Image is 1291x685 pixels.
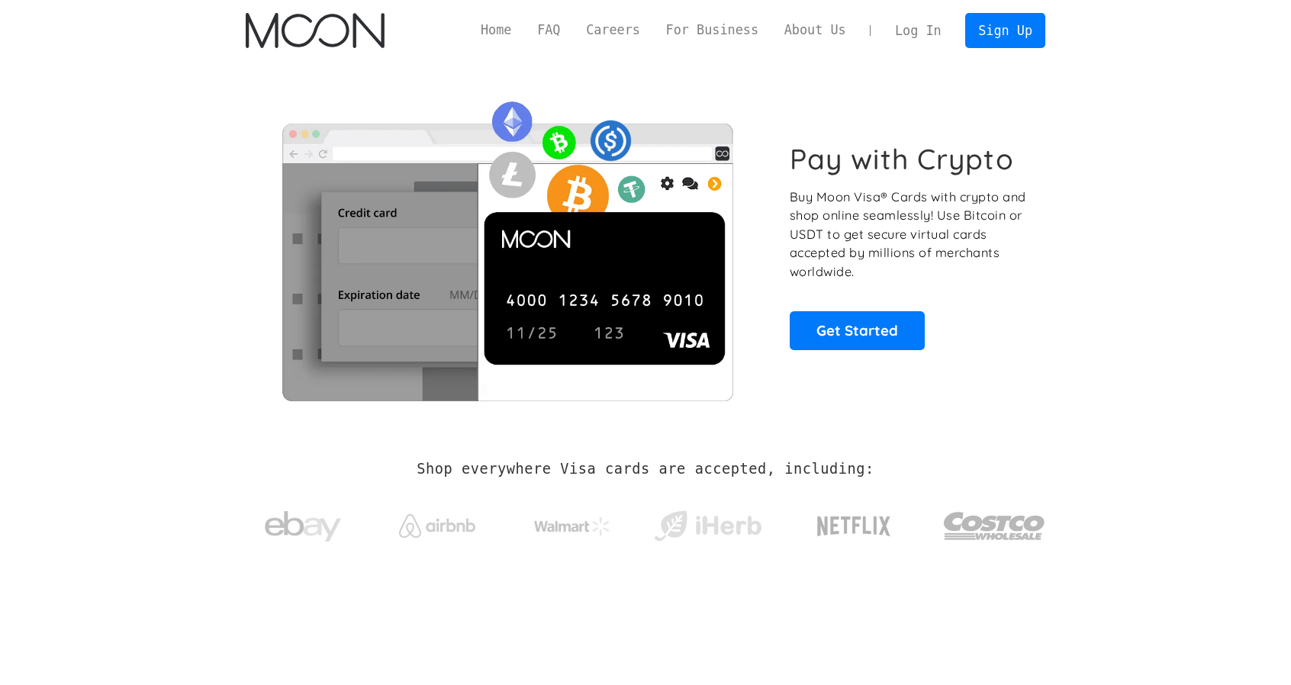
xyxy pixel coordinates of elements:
img: Moon Logo [246,13,384,48]
p: Buy Moon Visa® Cards with crypto and shop online seamlessly! Use Bitcoin or USDT to get secure vi... [790,188,1029,281]
h2: Shop everywhere Visa cards are accepted, including: [417,461,874,478]
img: iHerb [651,507,765,546]
a: Careers [573,21,652,40]
img: ebay [265,503,341,551]
a: Log In [882,14,954,47]
a: Sign Up [965,13,1045,47]
a: home [246,13,384,48]
a: iHerb [651,491,765,554]
a: Home [468,21,524,40]
img: Airbnb [399,514,475,538]
img: Netflix [816,507,892,545]
a: For Business [653,21,771,40]
h1: Pay with Crypto [790,142,1014,176]
a: Airbnb [381,499,494,545]
img: Costco [943,497,1045,555]
a: Walmart [516,502,629,543]
img: Moon Cards let you spend your crypto anywhere Visa is accepted. [246,91,768,400]
img: Walmart [534,517,610,535]
a: ebay [246,487,359,558]
a: Get Started [790,311,925,349]
a: Netflix [786,492,922,553]
a: Costco [943,482,1045,562]
a: FAQ [524,21,573,40]
a: About Us [771,21,859,40]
